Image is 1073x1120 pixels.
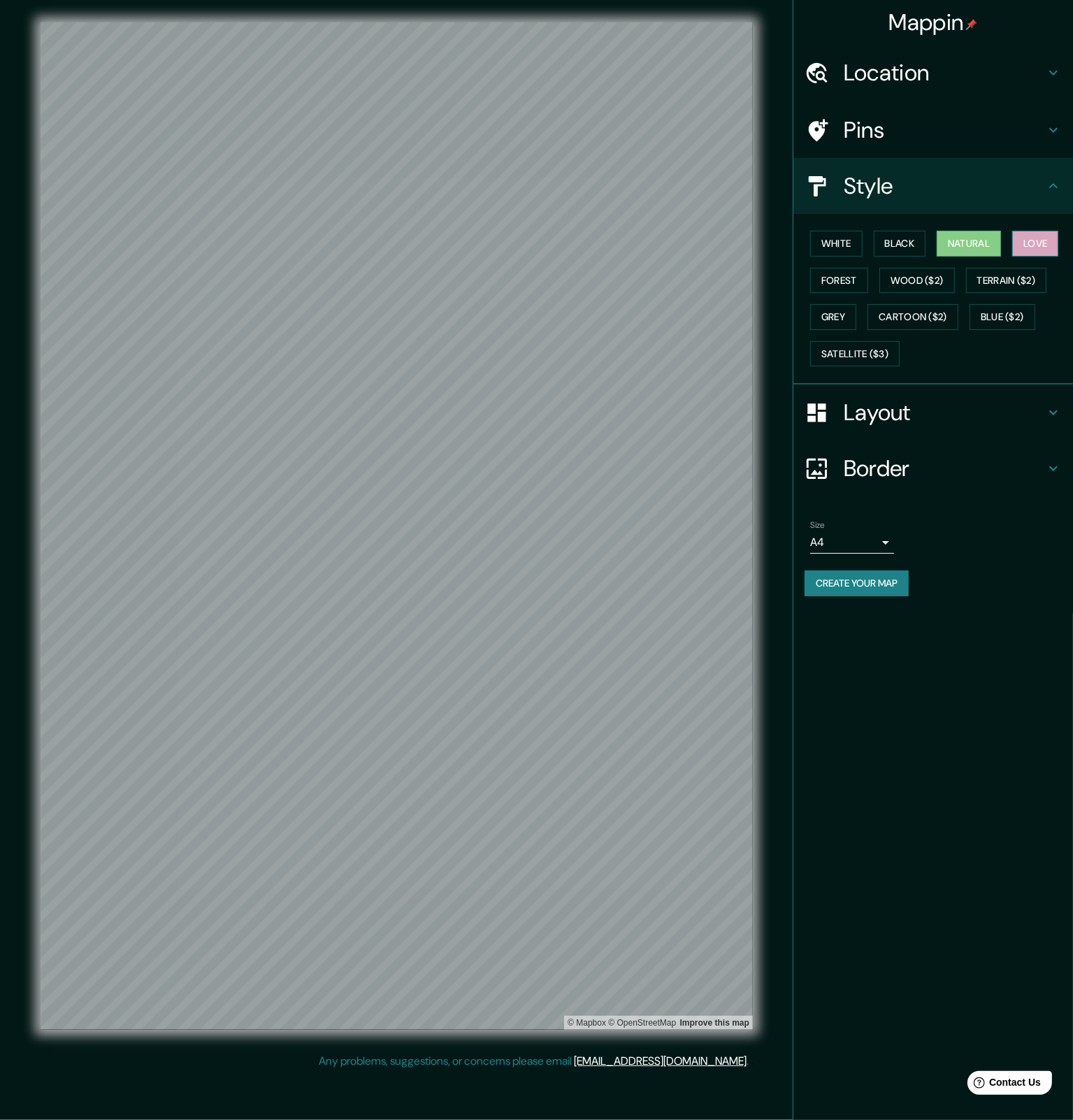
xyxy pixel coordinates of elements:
[680,1018,749,1028] a: Map feedback
[966,19,977,30] img: pin-icon.png
[844,116,1045,144] h4: Pins
[41,22,753,1030] canvas: Map
[810,341,900,367] button: Satellite ($3)
[879,268,955,294] button: Wood ($2)
[867,304,958,330] button: Cartoon ($2)
[793,45,1073,101] div: Location
[793,102,1073,158] div: Pins
[793,158,1073,214] div: Style
[575,1054,747,1068] a: [EMAIL_ADDRESS][DOMAIN_NAME]
[970,304,1035,330] button: Blue ($2)
[844,59,1045,87] h4: Location
[793,385,1073,440] div: Layout
[844,172,1045,200] h4: Style
[844,454,1045,482] h4: Border
[608,1018,676,1028] a: OpenStreetMap
[751,1053,754,1070] div: .
[1012,231,1058,257] button: Love
[810,531,894,554] div: A4
[874,231,926,257] button: Black
[889,8,978,36] h4: Mappin
[810,231,863,257] button: White
[805,570,909,596] button: Create your map
[749,1053,751,1070] div: .
[844,399,1045,426] h4: Layout
[810,519,825,531] label: Size
[810,304,856,330] button: Grey
[966,268,1047,294] button: Terrain ($2)
[319,1053,749,1070] p: Any problems, suggestions, or concerns please email .
[810,268,868,294] button: Forest
[568,1018,606,1028] a: Mapbox
[949,1065,1058,1105] iframe: Help widget launcher
[937,231,1001,257] button: Natural
[793,440,1073,496] div: Border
